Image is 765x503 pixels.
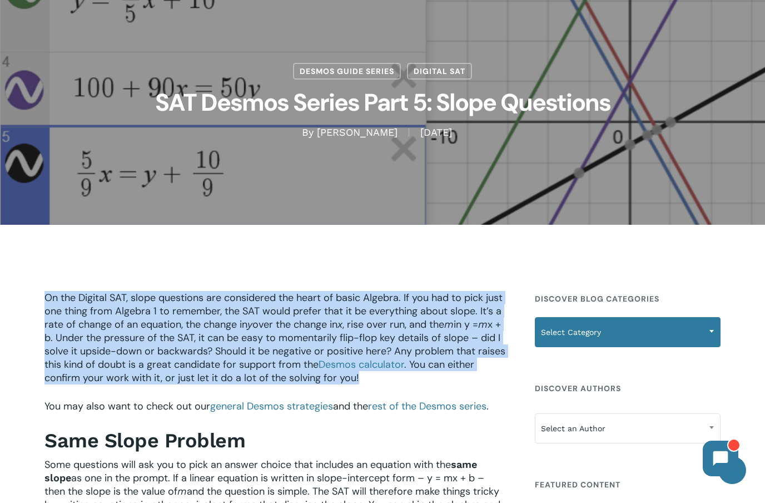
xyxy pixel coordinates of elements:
span: y [247,318,252,330]
span: in y = [454,318,478,331]
span: , rise over run, and the [342,318,444,331]
a: Digital SAT [407,63,472,80]
span: Select Category [535,320,720,344]
span: as one in the prompt. If a linear equation is written in slope-intercept form – y = mx + b – then... [44,471,484,498]
span: m [444,318,454,330]
span: By [302,129,314,136]
h4: Featured Content [535,475,721,495]
span: x + b. Under the pressure of the SAT, it can be easy to momentarily flip-flop key details of slop... [44,318,505,384]
a: [PERSON_NAME] [317,126,398,138]
span: Some questions will ask you to pick an answer choice that includes an equation with the [44,458,451,471]
h4: Discover Authors [535,378,721,398]
span: Select an Author [535,417,720,440]
a: rest of the Desmos series [368,400,486,413]
span: over the change in [252,318,337,331]
h4: Discover Blog Categories [535,289,721,309]
h1: SAT Desmos Series Part 5: Slope Questions [105,80,660,126]
a: general Desmos strategies [210,400,333,413]
span: Select an Author [535,413,721,443]
span: m [478,318,488,330]
span: Select Category [535,317,721,347]
b: Same Slope Problem [44,429,245,452]
span: [DATE] [409,129,463,136]
span: m [177,485,187,497]
span: x [337,318,342,330]
a: Desmos Guide Series [293,63,401,80]
span: On the Digital SAT, slope questions are considered the heart of basic Algebra. If you had to pick... [44,291,503,331]
span: . [486,400,489,413]
iframe: Chatbot [692,430,749,487]
a: Desmos calculator [319,358,404,371]
span: You may also want to check out our [44,400,210,413]
span: and the [333,400,368,413]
